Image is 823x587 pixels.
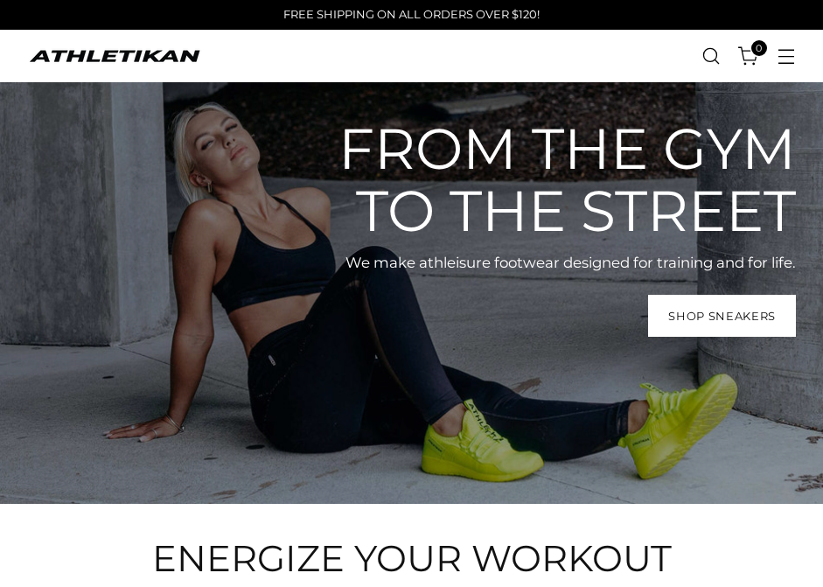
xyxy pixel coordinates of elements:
a: ATHLETIKAN [27,48,202,64]
p: We make athleisure footwear designed for training and for life. [271,252,796,274]
h2: Energize your workout [106,539,718,579]
a: Shop Sneakers [648,295,796,337]
span: Shop Sneakers [668,308,775,325]
p: FREE SHIPPING ON ALL ORDERS OVER $120! [283,6,540,23]
button: Open menu modal [769,38,805,74]
a: Open search modal [694,38,729,74]
h2: From the gym to the street [271,117,796,241]
span: 0 [751,40,767,56]
a: Open cart modal [731,38,767,74]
